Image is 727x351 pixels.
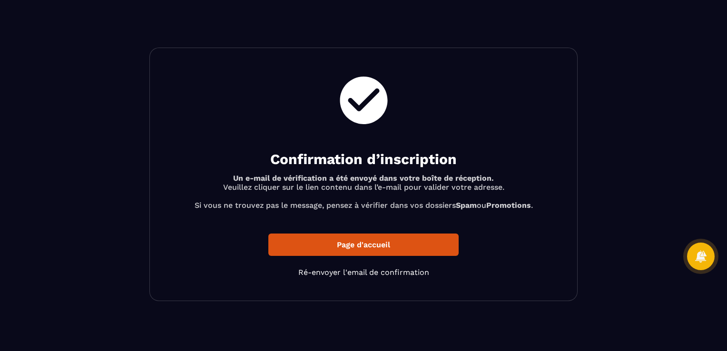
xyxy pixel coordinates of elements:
a: Page d'accueil [268,234,459,256]
h2: Confirmation d’inscription [174,150,553,169]
b: Spam [456,201,477,210]
a: Ré-envoyer l'email de confirmation [298,268,429,277]
b: Un e-mail de vérification a été envoyé dans votre boîte de réception. [233,174,494,183]
b: Promotions [486,201,531,210]
img: check [335,72,393,129]
p: Veuillez cliquer sur le lien contenu dans l’e-mail pour valider votre adresse. Si vous ne trouvez... [174,174,553,210]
